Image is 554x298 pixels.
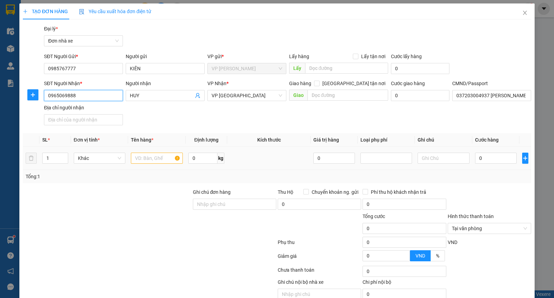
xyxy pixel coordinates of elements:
[126,80,205,87] div: Người nhận
[131,153,183,164] input: VD: Bàn, Ghế
[415,133,472,147] th: Ghi chú
[23,9,68,14] span: TẠO ĐƠN HÀNG
[320,80,388,87] span: [GEOGRAPHIC_DATA] tận nơi
[212,63,282,74] span: VP Lê Duẩn
[131,137,153,143] span: Tên hàng
[44,53,123,60] div: SĐT Người Gửi
[452,80,531,87] div: CMND/Passport
[368,188,429,196] span: Phí thu hộ khách nhận trả
[391,54,422,59] label: Cước lấy hàng
[44,104,123,111] div: Địa chỉ người nhận
[391,63,449,74] input: Cước lấy hàng
[391,90,449,101] input: Cước giao hàng
[289,81,311,86] span: Giao hàng
[44,80,123,87] div: SĐT Người Nhận
[207,81,226,86] span: VP Nhận
[289,54,309,59] span: Lấy hàng
[212,90,282,101] span: VP Ninh Bình
[522,10,528,16] span: close
[277,252,362,264] div: Giảm giá
[193,189,231,195] label: Ghi chú đơn hàng
[309,188,361,196] span: Chuyển khoản ng. gửi
[23,9,28,14] span: plus
[448,214,494,219] label: Hình thức thanh toán
[78,153,122,163] span: Khác
[207,53,286,60] div: VP gửi
[278,189,293,195] span: Thu Hộ
[363,214,385,219] span: Tổng cước
[418,153,470,164] input: Ghi Chú
[305,63,388,74] input: Dọc đường
[44,114,123,125] input: Địa chỉ của người nhận
[358,133,415,147] th: Loại phụ phí
[194,137,218,143] span: Định lượng
[193,199,276,210] input: Ghi chú đơn hàng
[26,153,37,164] button: delete
[48,36,119,46] span: Đơn nhà xe
[289,63,305,74] span: Lấy
[195,93,200,98] span: user-add
[28,92,38,98] span: plus
[415,253,425,259] span: VND
[217,153,224,164] span: kg
[27,89,38,100] button: plus
[74,137,100,143] span: Đơn vị tính
[391,81,425,86] label: Cước giao hàng
[257,137,281,143] span: Kích thước
[313,153,355,164] input: 0
[475,137,499,143] span: Cước hàng
[126,53,205,60] div: Người gửi
[26,173,214,180] div: Tổng: 1
[515,3,535,23] button: Close
[79,9,84,15] img: icon
[522,155,528,161] span: plus
[436,253,439,259] span: %
[522,153,528,164] button: plus
[277,238,362,251] div: Phụ thu
[79,9,151,14] span: Yêu cầu xuất hóa đơn điện tử
[277,266,362,278] div: Chưa thanh toán
[307,90,388,101] input: Dọc đường
[363,278,446,289] div: Chi phí nội bộ
[42,137,48,143] span: SL
[278,278,361,289] div: Ghi chú nội bộ nhà xe
[289,90,307,101] span: Giao
[44,26,58,31] span: Đại lý
[313,137,339,143] span: Giá trị hàng
[452,223,527,234] span: Tại văn phòng
[358,53,388,60] span: Lấy tận nơi
[448,240,457,245] span: VND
